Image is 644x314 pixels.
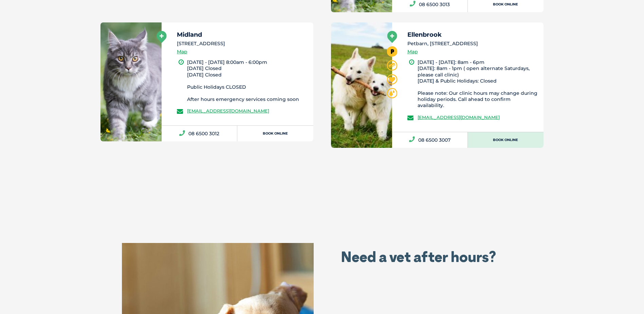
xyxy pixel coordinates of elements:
[341,250,516,264] h2: Need a vet after hours?
[407,48,418,56] a: Map
[187,108,269,114] a: [EMAIL_ADDRESS][DOMAIN_NAME]
[177,40,307,47] li: [STREET_ADDRESS]
[418,59,538,109] li: [DATE] - [DATE]: 8am - 6pm [DATE]: 8am - 1pm ( open alternate Saturdays, please call clinic) [DAT...
[407,32,538,38] h5: Ellenbrook
[187,59,307,102] li: [DATE] - [DATE] 8:00am - 6:00pm [DATE] Closed [DATE] Closed Public Holidays CLOSED After hours em...
[237,126,313,141] a: Book Online
[418,115,500,120] a: [EMAIL_ADDRESS][DOMAIN_NAME]
[468,132,544,148] a: Book Online
[177,32,307,38] h5: Midland
[177,48,187,56] a: Map
[407,40,538,47] li: Petbarn, [STREET_ADDRESS]
[162,126,237,141] a: 08 6500 3012
[392,132,468,148] a: 08 6500 3007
